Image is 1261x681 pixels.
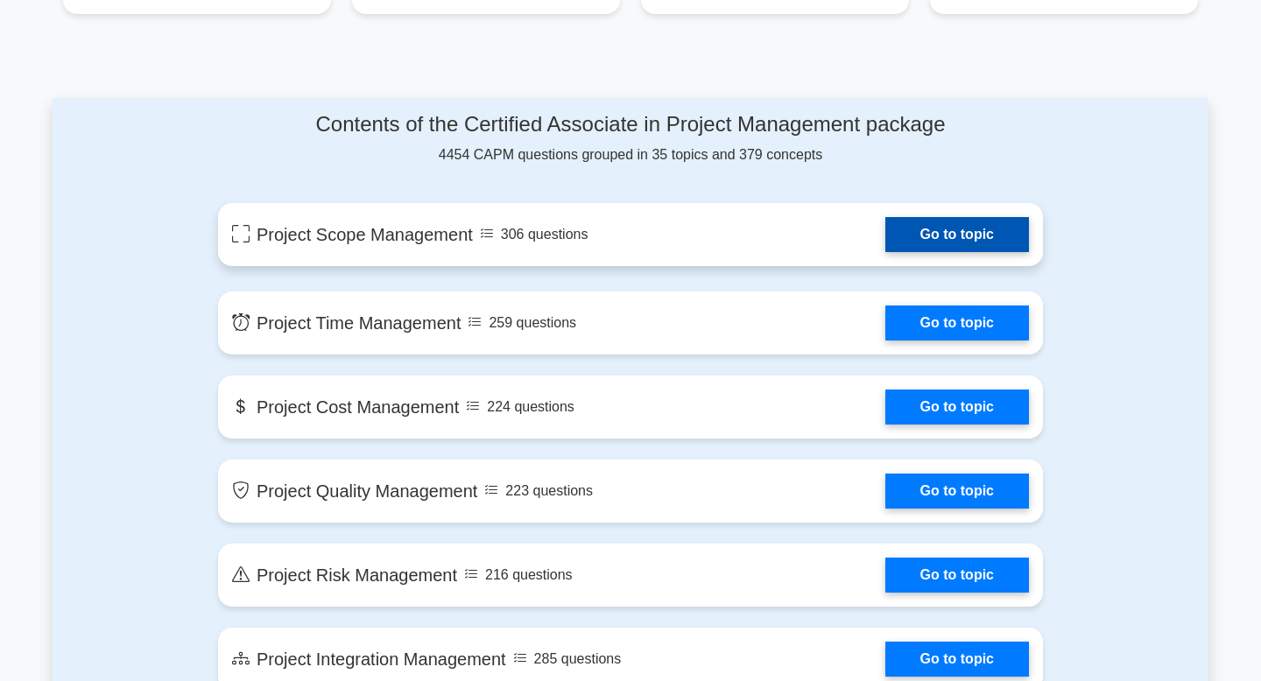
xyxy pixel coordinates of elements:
a: Go to topic [885,474,1029,509]
a: Go to topic [885,217,1029,252]
h4: Contents of the Certified Associate in Project Management package [218,112,1043,137]
div: 4454 CAPM questions grouped in 35 topics and 379 concepts [218,112,1043,165]
a: Go to topic [885,305,1029,340]
a: Go to topic [885,642,1029,677]
a: Go to topic [885,558,1029,593]
a: Go to topic [885,390,1029,425]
